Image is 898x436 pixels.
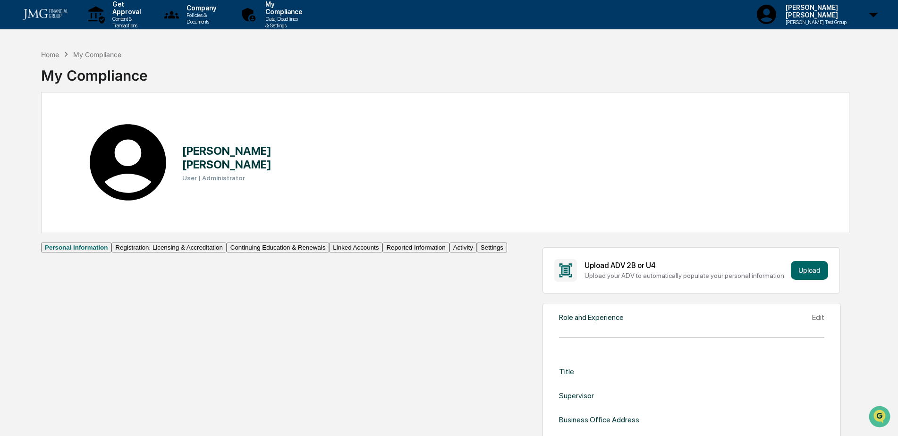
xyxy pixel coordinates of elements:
[78,193,117,202] span: Attestations
[585,261,787,270] div: Upload ADV 2B or U4
[41,243,507,252] div: secondary tabs example
[42,72,155,82] div: Start new chat
[6,189,65,206] a: 🖐️Preclearance
[19,154,26,162] img: 1746055101610-c473b297-6a78-478c-a979-82029cc54cd1
[227,243,330,252] button: Continuing Education & Renewals
[477,243,507,252] button: Settings
[449,243,477,252] button: Activity
[161,75,172,86] button: Start new chat
[559,391,594,400] div: Supervisor
[20,72,37,89] img: 8933085812038_c878075ebb4cc5468115_72.jpg
[19,193,61,202] span: Preclearance
[329,243,382,252] button: Linked Accounts
[9,194,17,201] div: 🖐️
[29,128,76,136] span: [PERSON_NAME]
[19,211,59,220] span: Data Lookup
[9,72,26,89] img: 1746055101610-c473b297-6a78-478c-a979-82029cc54cd1
[78,128,82,136] span: •
[41,50,59,59] div: Home
[179,12,221,25] p: Policies & Documents
[41,59,148,84] div: My Compliance
[778,19,851,25] p: [PERSON_NAME] Test Group
[559,367,574,376] div: Title
[94,234,114,241] span: Pylon
[73,50,121,59] div: My Compliance
[9,105,63,112] div: Past conversations
[68,194,76,201] div: 🗄️
[65,189,121,206] a: 🗄️Attestations
[19,129,26,136] img: 1746055101610-c473b297-6a78-478c-a979-82029cc54cd1
[179,4,221,12] p: Company
[182,144,271,171] h1: [PERSON_NAME] [PERSON_NAME]
[559,415,639,424] div: Business Office Address
[182,174,271,182] h3: User | Administrator
[67,234,114,241] a: Powered byPylon
[84,128,110,136] span: 12:08 PM
[382,243,449,252] button: Reported Information
[146,103,172,114] button: See all
[29,154,76,161] span: [PERSON_NAME]
[84,154,110,161] span: 12:00 PM
[111,243,226,252] button: Registration, Licensing & Accreditation
[41,243,111,252] button: Personal Information
[791,261,828,280] button: Upload
[9,119,25,134] img: Jack Rasmussen
[6,207,63,224] a: 🔎Data Lookup
[812,313,824,322] div: Edit
[42,82,130,89] div: We're available if you need us!
[258,16,307,29] p: Data, Deadlines & Settings
[9,145,25,160] img: Jack Rasmussen
[585,272,787,279] div: Upload your ADV to automatically populate your personal information.
[559,313,624,322] div: Role and Experience
[23,9,68,20] img: logo
[868,405,893,430] iframe: Open customer support
[9,212,17,219] div: 🔎
[778,4,851,19] p: [PERSON_NAME] [PERSON_NAME]
[78,154,82,161] span: •
[105,16,145,29] p: Content & Transactions
[258,0,307,16] p: My Compliance
[9,20,172,35] p: How can we help?
[105,0,145,16] p: Get Approval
